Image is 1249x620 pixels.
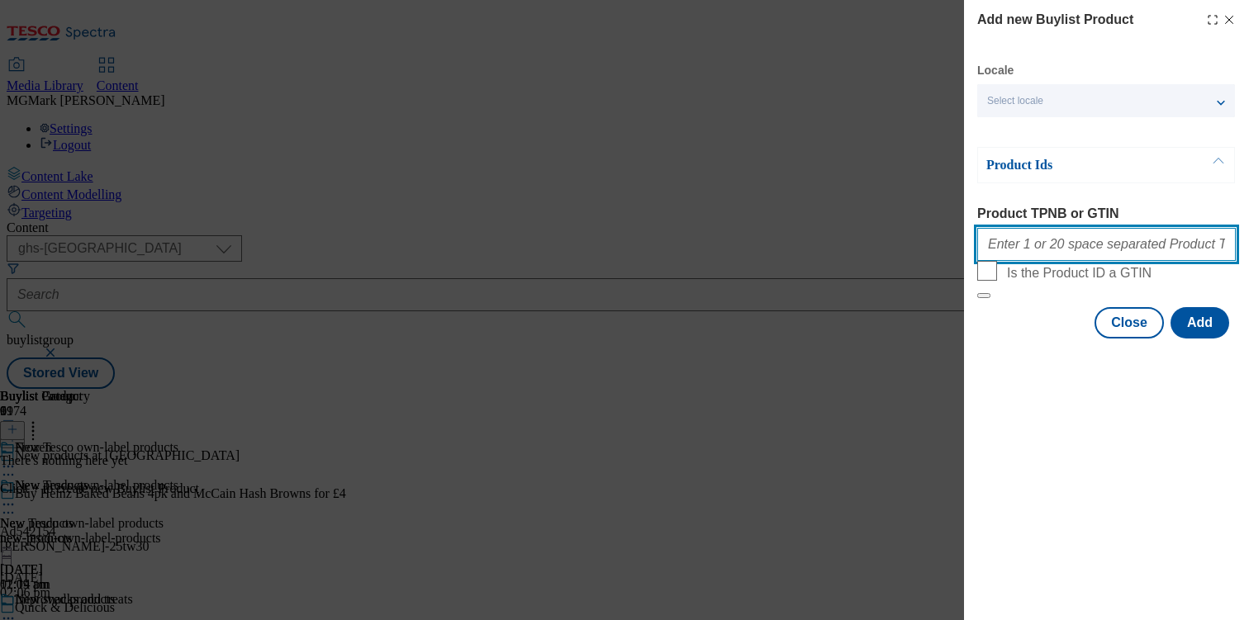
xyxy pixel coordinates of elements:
span: Is the Product ID a GTIN [1007,266,1152,281]
span: Select locale [987,95,1043,107]
label: Product TPNB or GTIN [977,206,1236,221]
input: Enter 1 or 20 space separated Product TPNB or GTIN [977,228,1236,261]
button: Add [1171,307,1229,338]
label: Locale [977,66,1014,75]
button: Select locale [977,84,1235,117]
p: Product Ids [986,157,1160,173]
button: Close [1095,307,1164,338]
h4: Add new Buylist Product [977,10,1133,30]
